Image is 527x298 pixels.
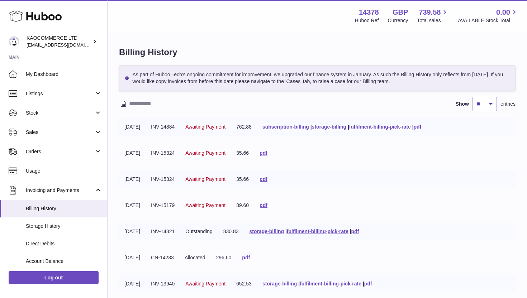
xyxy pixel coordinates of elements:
[242,255,250,260] a: pdf
[417,8,449,24] a: 739.58 Total sales
[312,124,346,130] a: storage-billing
[388,17,408,24] div: Currency
[262,124,309,130] a: subscription-billing
[349,124,411,130] a: fulfilment-billing-pick-rate
[417,17,449,24] span: Total sales
[26,90,94,97] span: Listings
[26,223,102,230] span: Storage History
[185,255,205,260] span: Allocated
[185,202,225,208] span: Awaiting Payment
[27,35,91,48] div: KAOCOMMERCE LTD
[260,202,267,208] a: pdf
[285,229,287,234] span: |
[363,281,364,287] span: |
[119,249,146,266] td: [DATE]
[500,101,516,107] span: entries
[355,17,379,24] div: Huboo Ref
[9,271,99,284] a: Log out
[146,197,180,214] td: INV-15179
[146,223,180,240] td: INV-14321
[458,8,518,24] a: 0.00 AVAILABLE Stock Total
[119,197,146,214] td: [DATE]
[146,170,180,188] td: INV-15324
[260,176,267,182] a: pdf
[146,275,180,293] td: INV-13940
[359,8,379,17] strong: 14378
[231,118,257,136] td: 762.88
[231,275,257,293] td: 652.53
[26,129,94,136] span: Sales
[26,205,102,212] span: Billing History
[185,150,225,156] span: Awaiting Payment
[300,281,361,287] a: fulfilment-billing-pick-rate
[26,148,94,155] span: Orders
[185,124,225,130] span: Awaiting Payment
[185,281,225,287] span: Awaiting Payment
[496,8,510,17] span: 0.00
[310,124,312,130] span: |
[260,150,267,156] a: pdf
[419,8,441,17] span: 739.58
[26,240,102,247] span: Direct Debits
[211,249,237,266] td: 296.60
[119,144,146,162] td: [DATE]
[26,258,102,265] span: Account Balance
[218,223,244,240] td: 830.83
[351,229,359,234] a: pdf
[414,124,422,130] a: pdf
[348,124,349,130] span: |
[119,65,516,91] div: As part of Huboo Tech's ongoing commitment for improvement, we upgraded our finance system in Jan...
[393,8,408,17] strong: GBP
[412,124,414,130] span: |
[26,110,94,116] span: Stock
[262,281,297,287] a: storage-billing
[146,118,180,136] td: INV-14884
[9,36,19,47] img: hello@lunera.co.uk
[185,176,225,182] span: Awaiting Payment
[298,281,300,287] span: |
[119,47,516,58] h1: Billing History
[146,144,180,162] td: INV-15324
[119,223,146,240] td: [DATE]
[26,168,102,174] span: Usage
[456,101,469,107] label: Show
[364,281,372,287] a: pdf
[231,197,254,214] td: 39.60
[146,249,179,266] td: CN-14233
[350,229,351,234] span: |
[250,229,284,234] a: storage-billing
[231,144,254,162] td: 35.66
[287,229,348,234] a: fulfilment-billing-pick-rate
[119,170,146,188] td: [DATE]
[231,170,254,188] td: 35.66
[27,42,105,48] span: [EMAIL_ADDRESS][DOMAIN_NAME]
[458,17,518,24] span: AVAILABLE Stock Total
[119,275,146,293] td: [DATE]
[26,71,102,78] span: My Dashboard
[26,187,94,194] span: Invoicing and Payments
[119,118,146,136] td: [DATE]
[185,229,213,234] span: Outstanding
